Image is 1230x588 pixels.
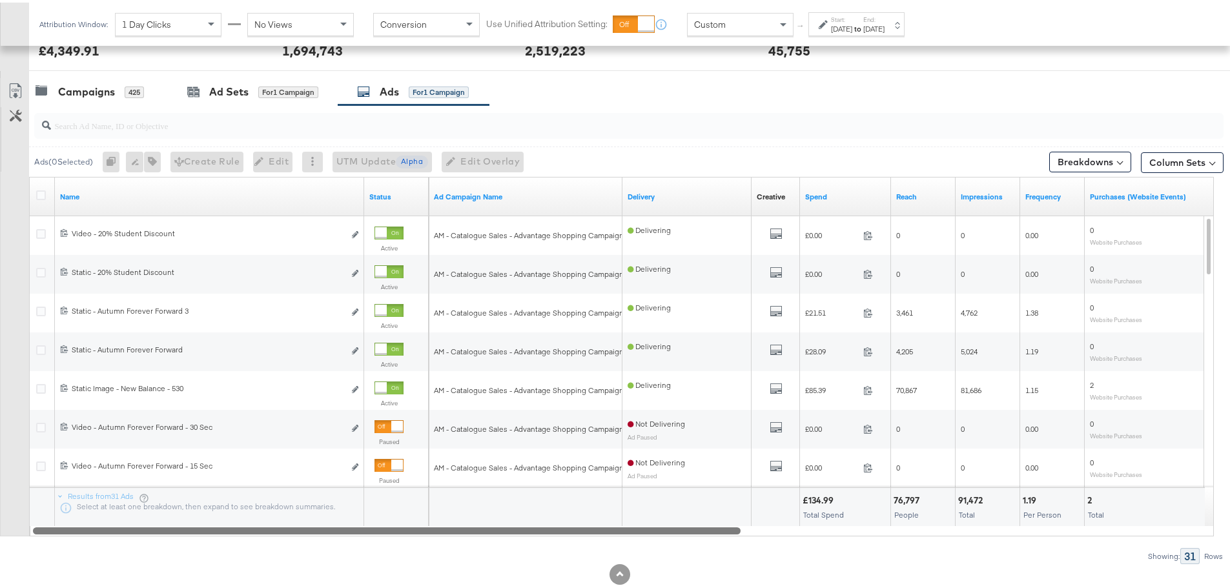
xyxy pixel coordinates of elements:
span: 0 [961,421,965,431]
span: 0 [1090,416,1094,426]
div: for 1 Campaign [409,84,469,96]
strong: to [852,21,863,31]
span: 0 [896,228,900,238]
span: 0.00 [1025,421,1038,431]
span: £0.00 [805,228,858,238]
a: Ad Name. [60,189,359,199]
label: Active [374,241,404,250]
sub: Website Purchases [1090,390,1142,398]
div: 1,694,743 [282,39,343,57]
span: AM - Catalogue Sales - Advantage Shopping Campaign - Non Dynamic Campaign – JD Arm [434,344,746,354]
span: People [894,507,919,517]
span: £28.09 [805,344,858,354]
div: Ads ( 0 Selected) [34,154,93,165]
div: Video - Autumn Forever Forward - 15 Sec [72,458,344,469]
span: 0.00 [1025,267,1038,276]
span: £0.00 [805,460,858,470]
div: Ad Sets [209,82,249,97]
div: Video - 20% Student Discount [72,226,344,236]
span: 81,686 [961,383,981,392]
span: Per Person [1023,507,1061,517]
label: Active [374,319,404,327]
div: 2,519,223 [525,39,586,57]
a: Name of Campaign this Ad belongs to. [434,189,617,199]
button: Column Sets [1141,150,1224,170]
span: 1 Day Clicks [122,16,171,28]
a: Shows the creative associated with your ad. [757,189,785,199]
span: 0 [1090,223,1094,232]
label: Use Unified Attribution Setting: [486,15,608,28]
sub: Website Purchases [1090,274,1142,282]
button: Breakdowns [1049,149,1131,170]
div: Static - Autumn Forever Forward 3 [72,303,344,314]
div: 76,797 [894,492,923,504]
div: 0 [103,149,126,170]
sub: Website Purchases [1090,236,1142,243]
div: £4,349.91 [39,39,99,57]
div: Creative [757,189,785,199]
div: [DATE] [831,21,852,32]
span: 1.15 [1025,383,1038,392]
a: Shows the current state of your Ad. [369,189,424,199]
a: Reflects the ability of your Ad to achieve delivery. [628,189,746,199]
a: The number of times a purchase was made tracked by your Custom Audience pixel on your website aft... [1090,189,1209,199]
sub: Website Purchases [1090,352,1142,360]
span: 0 [896,267,900,276]
div: Static - Autumn Forever Forward [72,342,344,352]
span: AM - Catalogue Sales - Advantage Shopping Campaign - Non Dynamic Campaign – JD Arm [434,421,746,431]
span: Custom [694,16,726,28]
label: Active [374,396,404,405]
div: 2 [1087,492,1096,504]
span: 1.38 [1025,305,1038,315]
span: Total Spend [803,507,844,517]
span: AM - Catalogue Sales - Advantage Shopping Campaign - Non Dynamic Campaign – JD Arm [434,383,746,392]
sub: Ad Paused [628,469,657,477]
span: 0.00 [1025,460,1038,470]
span: AM - Catalogue Sales - Advantage Shopping Campaign - Non Dynamic Campaign – JD Arm [434,228,746,238]
span: AM - Catalogue Sales - Advantage Shopping Campaign - Non Dynamic Campaign – JD Arm [434,460,746,470]
span: 0 [1090,339,1094,349]
a: The number of people your ad was served to. [896,189,950,199]
sub: Ad Paused [628,431,657,438]
span: AM - Catalogue Sales - Advantage Shopping Campaign - Non Dynamic Campaign – JD Arm [434,305,746,315]
span: 2 [1090,378,1094,387]
span: £0.00 [805,421,858,431]
sub: Website Purchases [1090,313,1142,321]
span: Delivering [628,339,671,349]
div: 425 [125,84,144,96]
span: £85.39 [805,383,858,392]
div: Showing: [1147,549,1180,558]
div: Campaigns [58,82,115,97]
div: Rows [1204,549,1224,558]
span: ↑ [795,22,807,26]
div: Video - Autumn Forever Forward - 30 Sec [72,420,344,430]
sub: Website Purchases [1090,468,1142,476]
div: Static - 20% Student Discount [72,265,344,275]
span: 0 [961,228,965,238]
span: Total [959,507,975,517]
div: [DATE] [863,21,885,32]
a: The total amount spent to date. [805,189,886,199]
span: 0 [961,460,965,470]
span: AM - Catalogue Sales - Advantage Shopping Campaign - Non Dynamic Campaign – JD Arm [434,267,746,276]
span: 1.19 [1025,344,1038,354]
span: Delivering [628,261,671,271]
div: 31 [1180,545,1200,562]
span: 3,461 [896,305,913,315]
span: 0.00 [1025,228,1038,238]
span: 4,762 [961,305,978,315]
div: £134.99 [803,492,837,504]
span: 0 [896,460,900,470]
label: Paused [374,474,404,482]
a: The average number of times your ad was served to each person. [1025,189,1080,199]
label: Active [374,280,404,289]
span: Total [1088,507,1104,517]
span: 0 [1090,300,1094,310]
span: 0 [1090,455,1094,465]
span: Not Delivering [628,455,685,465]
div: 1.19 [1023,492,1040,504]
span: Conversion [380,16,427,28]
span: No Views [254,16,292,28]
label: Start: [831,13,852,21]
span: £0.00 [805,267,858,276]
